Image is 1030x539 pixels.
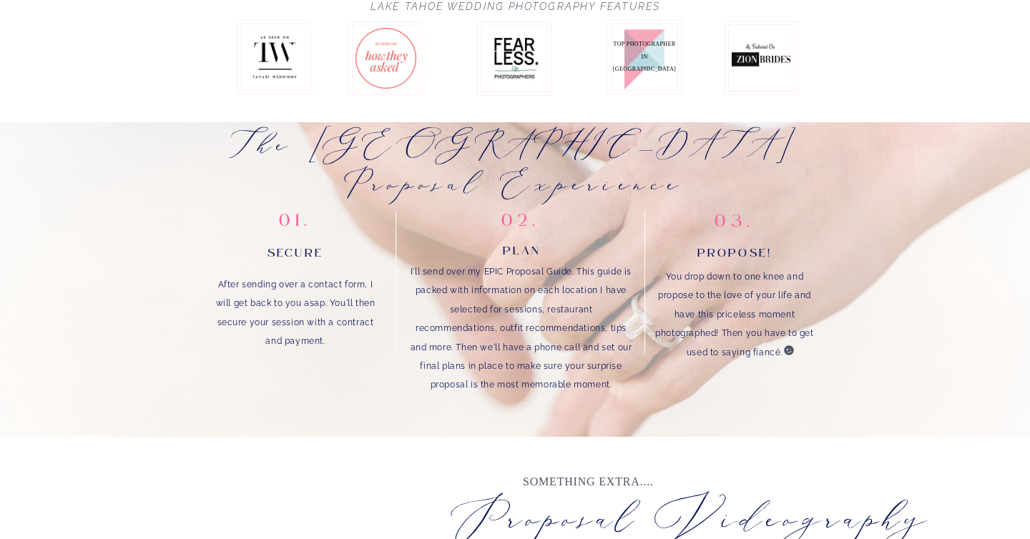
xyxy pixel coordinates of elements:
h2: The [GEOGRAPHIC_DATA] Proposal Experience [160,127,870,179]
p: 02. [473,210,569,242]
p: I'll send over my EPIC Proposal Guide. This guide is packed with information on each location I h... [408,262,634,428]
p: You drop down to one knee and propose to the love of your life and have this priceless moment pho... [652,267,817,360]
p: Propose! [649,243,820,257]
h1: Something Extra.... [523,469,775,490]
p: Plan [436,241,607,258]
p: After sending over a contact form, I will get back to you asap. You'll then secure your session w... [213,275,378,344]
h2: Lake Tahoe Wedding Photography Features [343,1,688,19]
p: Top Photographer in [GEOGRAPHIC_DATA] [612,38,677,91]
p: Secure [210,243,381,257]
p: 01. [247,210,344,242]
p: 03. [687,211,783,243]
